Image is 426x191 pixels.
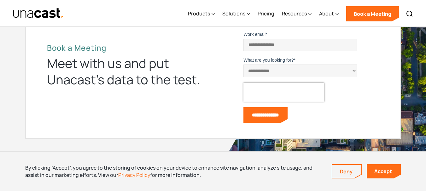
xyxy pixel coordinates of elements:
div: Meet with us and put Unacast’s data to the test. [47,55,211,88]
div: About [319,1,339,27]
div: By clicking “Accept”, you agree to the storing of cookies on your device to enhance site navigati... [25,164,322,178]
div: Products [188,10,210,17]
div: Solutions [222,10,245,17]
iframe: reCAPTCHA [243,83,324,102]
span: What are you looking for? [243,58,294,63]
img: Unacast text logo [13,8,64,19]
div: Resources [282,10,307,17]
h2: Book a Meeting [47,43,211,53]
a: Privacy Policy [118,171,150,178]
div: Products [188,1,215,27]
img: Search icon [406,10,413,18]
a: Book a Meeting [346,6,399,21]
a: Pricing [258,1,274,27]
a: home [13,8,64,19]
div: Resources [282,1,312,27]
a: Accept [367,164,401,178]
div: About [319,10,334,17]
a: Deny [332,165,361,178]
div: Solutions [222,1,250,27]
span: Work email [243,32,266,37]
